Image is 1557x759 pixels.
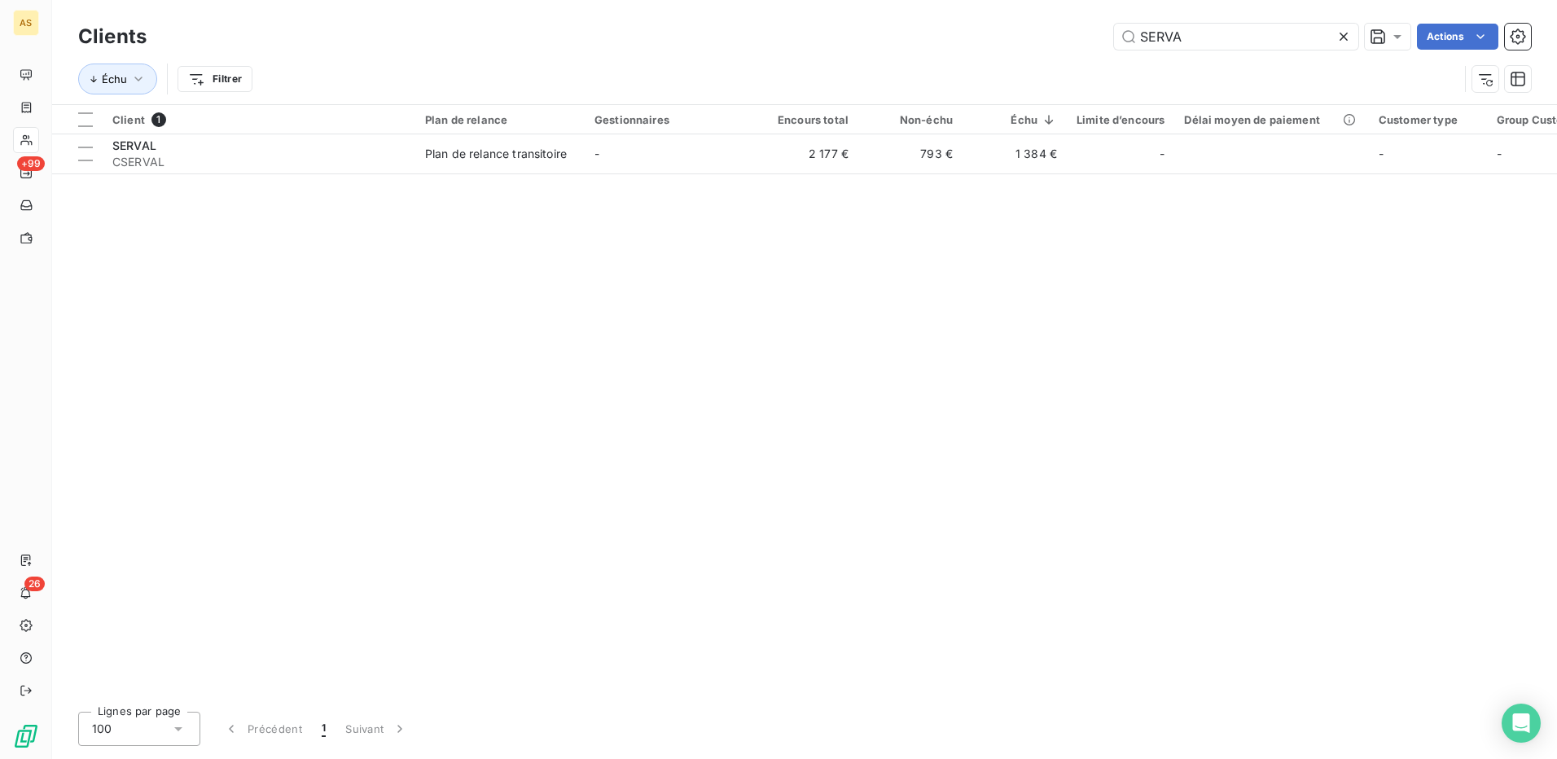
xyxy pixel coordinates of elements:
[1379,147,1384,160] span: -
[1077,113,1164,126] div: Limite d’encours
[17,156,45,171] span: +99
[594,147,599,160] span: -
[963,134,1067,173] td: 1 384 €
[112,138,156,152] span: SERVAL
[1417,24,1498,50] button: Actions
[425,146,567,162] div: Plan de relance transitoire
[112,113,145,126] span: Client
[78,22,147,51] h3: Clients
[13,160,38,186] a: +99
[92,721,112,737] span: 100
[1114,24,1358,50] input: Rechercher
[112,154,406,170] span: CSERVAL
[425,113,575,126] div: Plan de relance
[13,723,39,749] img: Logo LeanPay
[151,112,166,127] span: 1
[1502,704,1541,743] div: Open Intercom Messenger
[1497,147,1502,160] span: -
[102,72,127,86] span: Échu
[322,721,326,737] span: 1
[13,10,39,36] div: AS
[858,134,963,173] td: 793 €
[178,66,252,92] button: Filtrer
[1160,146,1164,162] span: -
[1379,113,1477,126] div: Customer type
[594,113,744,126] div: Gestionnaires
[78,64,157,94] button: Échu
[754,134,858,173] td: 2 177 €
[1184,113,1358,126] div: Délai moyen de paiement
[972,113,1057,126] div: Échu
[24,577,45,591] span: 26
[336,712,418,746] button: Suivant
[764,113,849,126] div: Encours total
[213,712,312,746] button: Précédent
[312,712,336,746] button: 1
[868,113,953,126] div: Non-échu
